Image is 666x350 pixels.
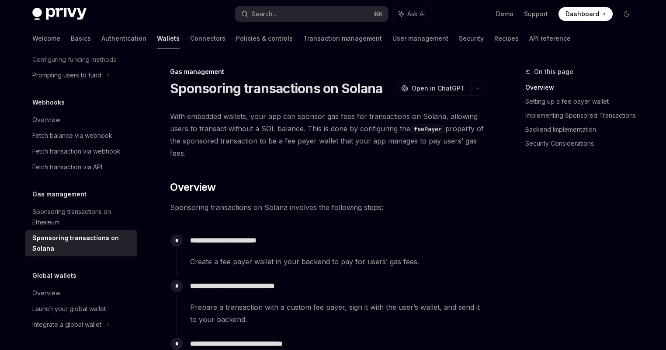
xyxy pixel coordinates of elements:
[32,146,121,157] div: Fetch transaction via webhook
[25,301,137,317] a: Launch your global wallet
[25,204,137,230] a: Sponsoring transactions on Ethereum
[32,288,60,298] div: Overview
[32,8,87,20] img: dark logo
[32,304,106,314] div: Launch your global wallet
[525,108,641,122] a: Implementing Sponsored Transactions
[71,28,91,49] a: Basics
[496,10,513,18] a: Demo
[32,189,87,199] h5: Gas management
[374,10,383,17] span: ⌘ K
[190,28,225,49] a: Connectors
[459,28,484,49] a: Security
[32,270,76,281] h5: Global wallets
[32,115,60,125] div: Overview
[392,28,448,49] a: User management
[620,7,634,21] button: Toggle dark mode
[170,110,485,159] span: With embedded wallets, your app can sponsor gas fees for transactions on Solana, allowing users t...
[190,301,485,325] span: Prepare a transaction with a custom fee payer, sign it with the user’s wallet, and send it to you...
[525,136,641,150] a: Security Considerations
[235,6,388,22] button: Search...⌘K
[392,6,431,22] button: Ask AI
[395,81,470,96] button: Open in ChatGPT
[25,230,137,256] a: Sponsoring transactions on Solana
[529,28,571,49] a: API reference
[157,28,180,49] a: Wallets
[170,180,215,194] span: Overview
[252,9,276,19] div: Search...
[303,28,382,49] a: Transaction management
[32,130,112,141] div: Fetch balance via webhook
[412,84,465,93] span: Open in ChatGPT
[25,112,137,128] a: Overview
[558,7,613,21] a: Dashboard
[32,70,101,80] div: Prompting users to fund
[32,97,65,108] h5: Webhooks
[407,10,425,18] span: Ask AI
[25,143,137,159] a: Fetch transaction via webhook
[190,255,485,268] span: Create a fee payer wallet in your backend to pay for users’ gas fees.
[236,28,293,49] a: Policies & controls
[25,285,137,301] a: Overview
[525,122,641,136] a: Backend Implementation
[32,319,101,330] div: Integrate a global wallet
[32,206,132,227] div: Sponsoring transactions on Ethereum
[170,67,485,76] div: Gas management
[525,80,641,94] a: Overview
[32,28,60,49] a: Welcome
[32,162,102,172] div: Fetch transaction via API
[410,124,445,134] code: feePayer
[101,28,146,49] a: Authentication
[170,201,485,213] span: Sponsoring transactions on Solana involves the following steps:
[525,94,641,108] a: Setting up a fee payer wallet
[524,10,548,18] a: Support
[25,159,137,175] a: Fetch transaction via API
[565,10,599,18] span: Dashboard
[25,128,137,143] a: Fetch balance via webhook
[32,233,132,254] div: Sponsoring transactions on Solana
[494,28,519,49] a: Recipes
[534,66,573,77] span: On this page
[170,80,382,96] h1: Sponsoring transactions on Solana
